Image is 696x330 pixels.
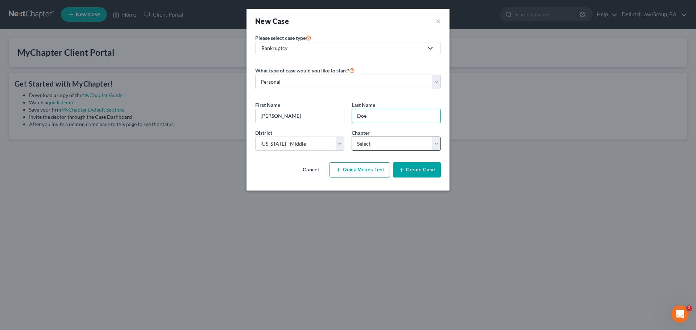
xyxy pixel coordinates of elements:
label: What type of case would you like to start? [255,66,355,75]
span: District [255,130,272,136]
button: Cancel [295,163,327,177]
button: Create Case [393,162,441,177]
iframe: Intercom live chat [671,305,689,323]
strong: New Case [255,17,289,25]
input: Enter First Name [256,109,344,123]
span: 2 [686,305,692,311]
button: × [436,16,441,26]
input: Enter Last Name [352,109,440,123]
button: Quick Means Test [330,162,390,177]
span: First Name [255,102,280,108]
div: Bankruptcy [261,45,423,52]
span: Last Name [352,102,375,108]
span: Please select case type [255,35,306,41]
span: Chapter [352,130,370,136]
